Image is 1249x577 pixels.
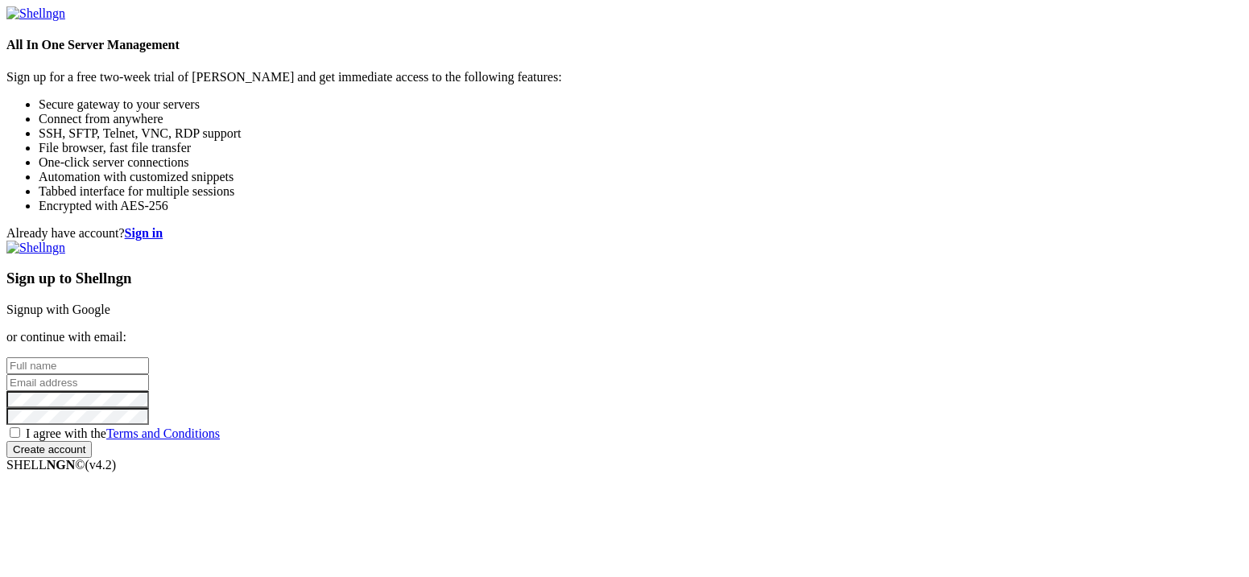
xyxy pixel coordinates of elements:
li: SSH, SFTP, Telnet, VNC, RDP support [39,126,1243,141]
a: Signup with Google [6,303,110,316]
a: Sign in [125,226,163,240]
li: Encrypted with AES-256 [39,199,1243,213]
img: Shellngn [6,6,65,21]
h3: Sign up to Shellngn [6,270,1243,287]
img: Shellngn [6,241,65,255]
li: One-click server connections [39,155,1243,170]
span: 4.2.0 [85,458,117,472]
li: Tabbed interface for multiple sessions [39,184,1243,199]
li: File browser, fast file transfer [39,141,1243,155]
h4: All In One Server Management [6,38,1243,52]
input: Create account [6,441,92,458]
p: or continue with email: [6,330,1243,344]
input: I agree with theTerms and Conditions [10,427,20,438]
li: Connect from anywhere [39,112,1243,126]
span: I agree with the [26,427,220,440]
input: Full name [6,357,149,374]
b: NGN [47,458,76,472]
li: Secure gateway to your servers [39,97,1243,112]
span: SHELL © [6,458,116,472]
div: Already have account? [6,226,1243,241]
p: Sign up for a free two-week trial of [PERSON_NAME] and get immediate access to the following feat... [6,70,1243,84]
input: Email address [6,374,149,391]
a: Terms and Conditions [106,427,220,440]
li: Automation with customized snippets [39,170,1243,184]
